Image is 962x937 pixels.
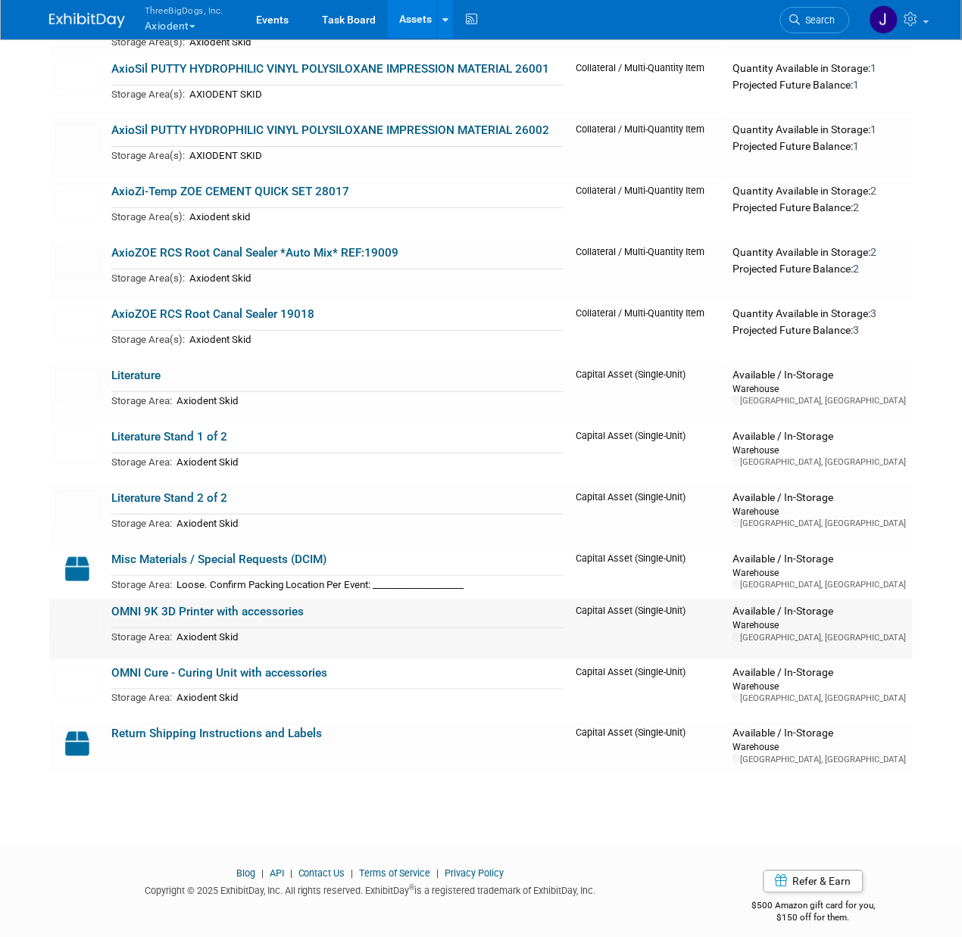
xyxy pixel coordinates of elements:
td: Axiodent Skid [185,330,564,347]
span: Storage Area: [111,518,172,529]
div: [GEOGRAPHIC_DATA], [GEOGRAPHIC_DATA] [733,632,907,643]
a: Literature Stand 2 of 2 [111,491,227,505]
div: Available / In-Storage [733,491,907,505]
span: 2 [854,263,860,275]
td: Capital Asset (Single-Unit) [570,363,727,424]
img: ExhibitDay [49,13,125,28]
div: Available / In-Storage [733,605,907,618]
a: Misc Materials / Special Requests (DCIM) [111,553,326,566]
span: Storage Area(s): [111,334,185,345]
div: Quantity Available in Storage: [733,62,907,76]
div: Projected Future Balance: [733,260,907,276]
span: 3 [854,324,860,336]
a: Blog [236,868,255,879]
div: Warehouse [733,505,907,518]
span: Storage Area: [111,693,172,704]
td: Axiodent Skid [172,627,564,645]
td: Axiodent Skid [185,33,564,50]
a: Contact Us [298,868,345,879]
a: Terms of Service [360,868,431,879]
div: Available / In-Storage [733,727,907,741]
td: AXIODENT SKID [185,146,564,163]
a: API [270,868,284,879]
span: Storage Area: [111,395,172,406]
div: Available / In-Storage [733,430,907,444]
span: Storage Area(s): [111,36,185,48]
div: Projected Future Balance: [733,198,907,215]
div: [GEOGRAPHIC_DATA], [GEOGRAPHIC_DATA] [733,693,907,705]
span: 2 [854,201,860,213]
a: Return Shipping Instructions and Labels [111,727,322,741]
span: Search [801,14,836,26]
span: Storage Area(s): [111,150,185,161]
a: Privacy Policy [445,868,504,879]
a: AxioZOE RCS Root Canal Sealer 19018 [111,307,314,321]
span: | [286,868,296,879]
div: Copyright © 2025 ExhibitDay, Inc. All rights reserved. ExhibitDay is a registered trademark of Ex... [49,881,692,898]
a: AxioSil PUTTY HYDROPHILIC VINYL POLYSILOXANE IMPRESSION MATERIAL 26001 [111,62,549,76]
div: [GEOGRAPHIC_DATA], [GEOGRAPHIC_DATA] [733,579,907,590]
td: Axiodent Skid [185,269,564,286]
a: Refer & Earn [764,870,864,893]
img: Capital-Asset-Icon-2.png [55,727,99,761]
td: Capital Asset (Single-Unit) [570,721,727,771]
div: Warehouse [733,382,907,395]
div: Warehouse [733,566,907,579]
span: 1 [871,123,877,135]
td: Collateral / Multi-Quantity Item [570,301,727,363]
div: [GEOGRAPHIC_DATA], [GEOGRAPHIC_DATA] [733,518,907,529]
a: Search [780,7,850,33]
a: Literature Stand 1 of 2 [111,430,227,444]
div: Projected Future Balance: [733,321,907,338]
div: Quantity Available in Storage: [733,246,907,260]
a: OMNI Cure - Curing Unit with accessories [111,666,327,680]
div: Warehouse [733,444,907,456]
td: Collateral / Multi-Quantity Item [570,56,727,117]
span: Storage Area(s): [111,211,185,223]
td: Capital Asset (Single-Unit) [570,485,727,546]
td: Collateral / Multi-Quantity Item [570,117,727,179]
div: Warehouse [733,741,907,754]
img: Justin Newborn [870,5,898,34]
td: Capital Asset (Single-Unit) [570,424,727,485]
sup: ® [410,884,415,892]
div: Quantity Available in Storage: [733,185,907,198]
span: 2 [871,246,877,258]
span: Storage Area(s): [111,89,185,100]
td: Collateral / Multi-Quantity Item [570,240,727,301]
div: $500 Amazon gift card for you, [714,890,914,925]
a: Literature [111,369,161,382]
td: Axiodent Skid [172,453,564,470]
td: Axiodent skid [185,207,564,225]
td: AXIODENT SKID [185,85,564,102]
div: [GEOGRAPHIC_DATA], [GEOGRAPHIC_DATA] [733,456,907,468]
td: Capital Asset (Single-Unit) [570,660,727,721]
td: Capital Asset (Single-Unit) [570,546,727,599]
span: 1 [871,62,877,74]
td: Axiodent Skid [172,514,564,531]
span: | [348,868,358,879]
div: Warehouse [733,680,907,693]
div: Available / In-Storage [733,666,907,680]
span: 1 [854,140,860,152]
div: $150 off for them. [714,912,914,925]
td: Capital Asset (Single-Unit) [570,599,727,660]
a: OMNI 9K 3D Printer with accessories [111,605,304,618]
div: Quantity Available in Storage: [733,307,907,321]
a: AxioZOE RCS Root Canal Sealer *Auto Mix* REF:19009 [111,246,398,260]
span: Storage Area: [111,579,172,590]
a: AxioZi-Temp ZOE CEMENT QUICK SET 28017 [111,185,349,198]
div: Projected Future Balance: [733,137,907,154]
span: 1 [854,79,860,91]
td: Axiodent Skid [172,391,564,409]
td: Collateral / Multi-Quantity Item [570,179,727,240]
div: Projected Future Balance: [733,76,907,92]
span: | [258,868,267,879]
span: Storage Area(s): [111,272,185,284]
a: AxioSil PUTTY HYDROPHILIC VINYL POLYSILOXANE IMPRESSION MATERIAL 26002 [111,123,549,137]
div: [GEOGRAPHIC_DATA], [GEOGRAPHIC_DATA] [733,755,907,766]
img: Capital-Asset-Icon-2.png [55,553,99,586]
span: 2 [871,185,877,197]
div: Quantity Available in Storage: [733,123,907,137]
span: | [433,868,443,879]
